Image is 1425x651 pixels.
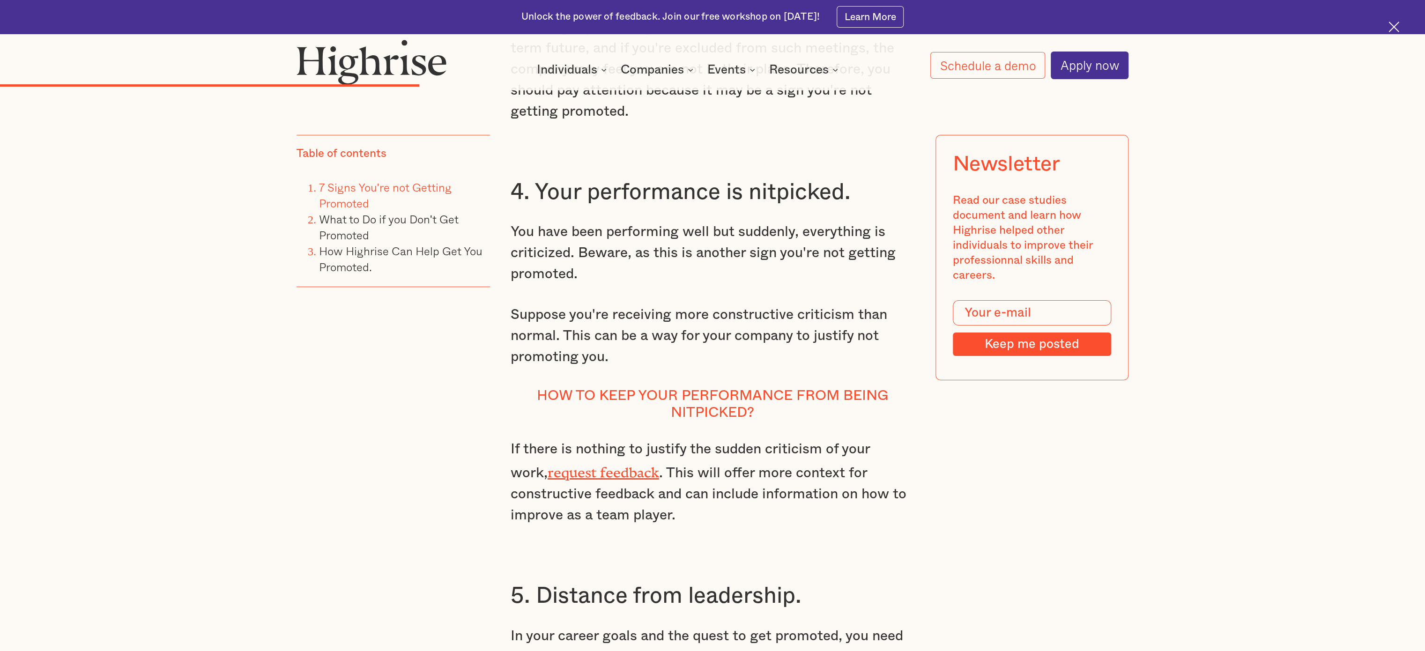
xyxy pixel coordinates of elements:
p: Suppose you're receiving more constructive criticism than normal. This can be a way for your comp... [511,304,915,368]
div: Companies [621,64,684,75]
form: Modal Form [953,300,1112,356]
h3: 5. Distance from leadership. [511,582,915,610]
a: Learn More [837,6,904,27]
input: Your e-mail [953,300,1112,325]
a: request feedback [548,464,659,473]
a: What to Do if you Don't Get Promoted [319,210,459,244]
div: Unlock the power of feedback. Join our free workshop on [DATE]! [521,10,820,24]
div: Events [707,64,758,75]
div: Events [707,64,746,75]
h4: How to keep your performance from being nitpicked? [511,387,915,421]
a: 7 Signs You're not Getting Promoted [319,178,452,212]
div: Resources [769,64,829,75]
a: How Highrise Can Help Get You Promoted. [319,242,482,275]
input: Keep me posted [953,333,1112,356]
div: Companies [621,64,696,75]
p: You have been performing well but suddenly, everything is criticized. Beware, as this is another ... [511,222,915,285]
h3: 4. Your performance is nitpicked. [511,178,915,206]
div: Table of contents [297,147,386,162]
img: Cross icon [1388,22,1399,32]
div: Read our case studies document and learn how Highrise helped other individuals to improve their p... [953,193,1112,283]
div: Resources [769,64,841,75]
div: Newsletter [953,152,1060,177]
div: Individuals [537,64,597,75]
div: Individuals [537,64,609,75]
img: Highrise logo [297,39,447,85]
a: Apply now [1051,52,1128,79]
p: If there is nothing to justify the sudden criticism of your work, . This will offer more context ... [511,439,915,526]
a: Schedule a demo [930,52,1045,79]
